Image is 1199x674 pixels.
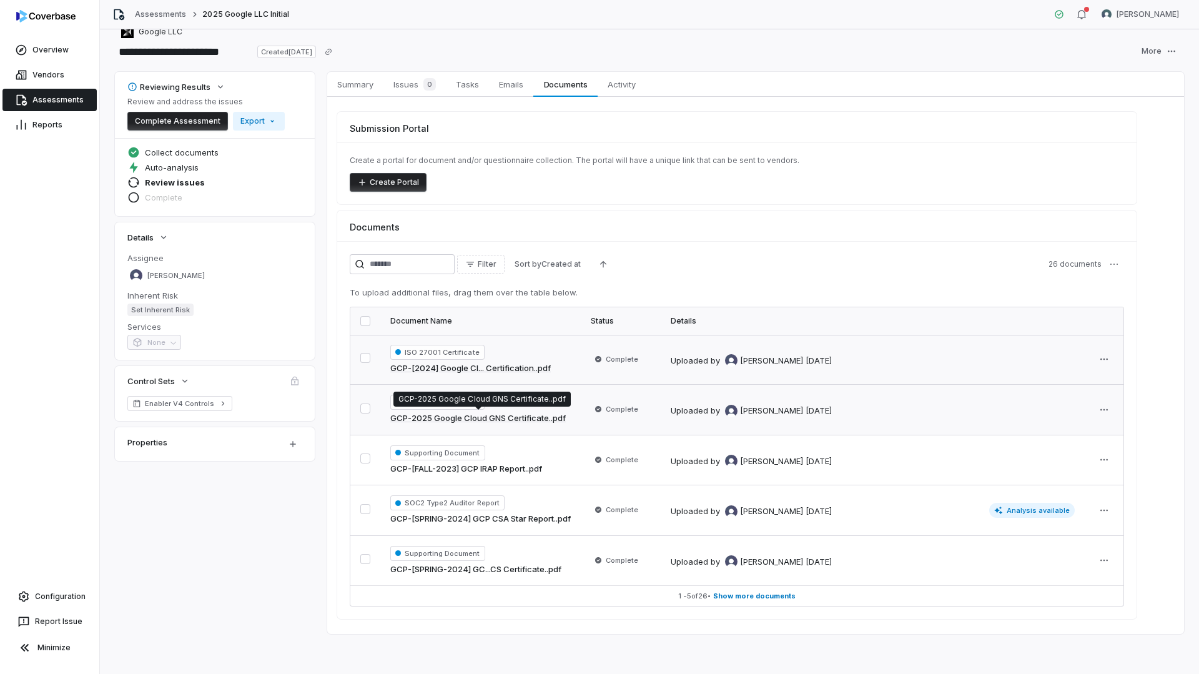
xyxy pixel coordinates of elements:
a: Assessments [135,9,186,19]
button: Nic Weilbacher avatar[PERSON_NAME] [1094,5,1187,24]
button: Filter [457,255,505,274]
span: Google LLC [139,27,182,37]
div: [DATE] [806,455,832,468]
span: ISO 27001 Certificate [390,345,485,360]
span: Details [127,232,154,243]
dt: Services [127,321,302,332]
a: GCP-[SPRING-2024] GC...CS Certificate..pdf [390,563,561,576]
span: Summary [332,76,378,92]
span: Complete [606,354,638,364]
span: [PERSON_NAME] [740,355,803,367]
button: Report Issue [5,610,94,633]
button: Create Portal [350,173,427,192]
span: [PERSON_NAME] [740,405,803,417]
span: Review issues [145,177,205,188]
img: Kourtney Shields avatar [725,455,738,467]
span: 0 [423,78,436,91]
button: More [1134,42,1184,61]
button: Reviewing Results [124,76,229,98]
div: [DATE] [806,355,832,367]
a: Configuration [5,585,94,608]
button: Sort byCreated at [507,255,588,274]
span: Supporting Document [390,445,485,460]
div: by [711,405,803,417]
img: Kourtney Shields avatar [725,555,738,568]
a: Assessments [2,89,97,111]
div: Status [591,316,651,326]
a: GCP-[2024] Google Cl... Certification..pdf [390,362,551,375]
span: Complete [606,555,638,565]
a: Vendors [2,64,97,86]
a: GCP-[SPRING-2024] GCP CSA Star Report..pdf [390,513,571,525]
span: Show more documents [713,592,796,601]
p: Create a portal for document and/or questionnaire collection. The portal will have a unique link ... [350,156,1124,166]
span: Submission Portal [350,122,429,135]
span: Control Sets [127,375,175,387]
span: Auto-analysis [145,162,199,173]
span: Complete [145,192,182,203]
button: Ascending [591,255,616,274]
span: Documents [539,76,593,92]
span: Filter [478,259,496,269]
a: GCP-[FALL-2023] GCP IRAP Report..pdf [390,463,542,475]
span: Enabler V4 Controls [145,399,215,409]
p: GCP-2025 Google Cloud GNS Certificate..pdf [398,394,566,404]
div: Uploaded [671,555,832,568]
div: by [711,505,803,518]
span: [PERSON_NAME] [147,271,205,280]
div: Uploaded [671,505,832,518]
span: Collect documents [145,147,219,158]
button: 1 -5of26• Show more documents [350,586,1123,606]
span: Documents [350,221,400,234]
span: Activity [603,76,641,92]
span: [PERSON_NAME] [740,556,803,568]
span: Supporting Document [390,546,485,561]
div: [DATE] [806,556,832,568]
button: Control Sets [124,370,194,392]
div: by [711,455,803,467]
div: Document Name [390,316,571,326]
span: Set Inherent Risk [127,304,194,316]
a: Overview [2,39,97,61]
dt: Inherent Risk [127,290,302,301]
span: Complete [606,404,638,414]
div: Reviewing Results [127,81,210,92]
a: Enabler V4 Controls [127,396,232,411]
img: Nic Weilbacher avatar [1102,9,1112,19]
img: Kourtney Shields avatar [130,269,142,282]
div: [DATE] [806,405,832,417]
div: by [711,354,803,367]
span: Complete [606,455,638,465]
p: Review and address the issues [127,97,285,107]
span: Complete [606,505,638,515]
button: Complete Assessment [127,112,228,131]
p: To upload additional files, drag them over the table below. [350,287,1124,299]
a: GCP-2025 Google Cloud GNS Certificate..pdf [390,412,566,425]
span: Issues [388,76,441,93]
button: Details [124,226,172,249]
button: Minimize [5,635,94,660]
span: ISO 27001 Certificate [390,395,485,410]
span: SOC2 Type2 Auditor Report [390,495,505,510]
span: 2025 Google LLC Initial [202,9,289,19]
div: Uploaded [671,455,832,467]
span: Tasks [451,76,484,92]
button: https://x.company/projects/bellwether/Google LLC [117,21,186,43]
span: 26 documents [1049,259,1102,269]
span: [PERSON_NAME] [740,505,803,518]
a: Reports [2,114,97,136]
svg: Ascending [598,259,608,269]
dt: Assignee [127,252,302,264]
div: [DATE] [806,505,832,518]
span: [PERSON_NAME] [1117,9,1179,19]
img: Kourtney Shields avatar [725,354,738,367]
div: Details [671,316,1075,326]
span: Emails [494,76,528,92]
span: [PERSON_NAME] [740,455,803,468]
span: Analysis available [989,503,1075,518]
img: logo-D7KZi-bG.svg [16,10,76,22]
button: Export [233,112,285,131]
div: Uploaded [671,405,832,417]
div: by [711,555,803,568]
span: Created [DATE] [257,46,316,58]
